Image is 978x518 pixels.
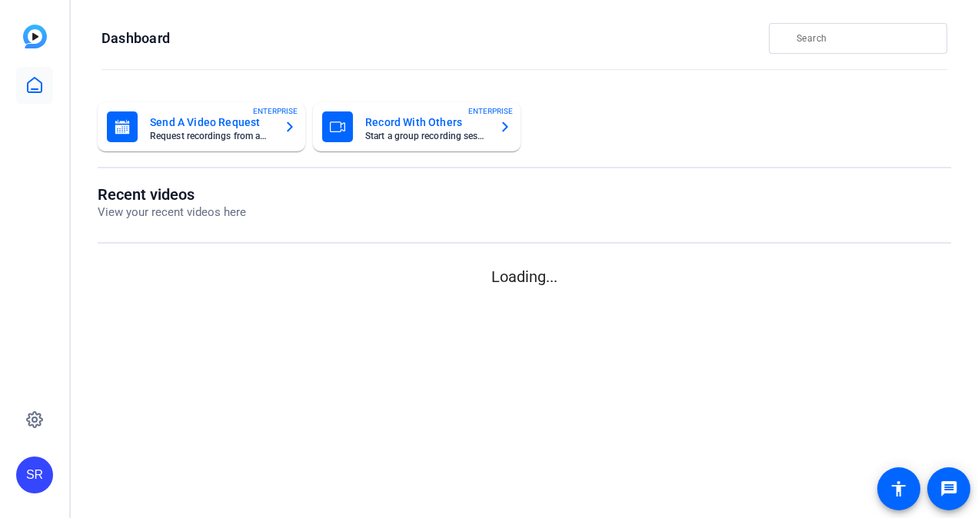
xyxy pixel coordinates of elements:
[313,102,521,151] button: Record With OthersStart a group recording sessionENTERPRISE
[365,131,487,141] mat-card-subtitle: Start a group recording session
[101,29,170,48] h1: Dashboard
[150,113,271,131] mat-card-title: Send A Video Request
[16,457,53,493] div: SR
[98,102,305,151] button: Send A Video RequestRequest recordings from anyone, anywhereENTERPRISE
[23,25,47,48] img: blue-gradient.svg
[940,480,958,498] mat-icon: message
[253,105,298,117] span: ENTERPRISE
[150,131,271,141] mat-card-subtitle: Request recordings from anyone, anywhere
[98,265,951,288] p: Loading...
[98,185,246,204] h1: Recent videos
[468,105,513,117] span: ENTERPRISE
[365,113,487,131] mat-card-title: Record With Others
[797,29,935,48] input: Search
[98,204,246,221] p: View your recent videos here
[890,480,908,498] mat-icon: accessibility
